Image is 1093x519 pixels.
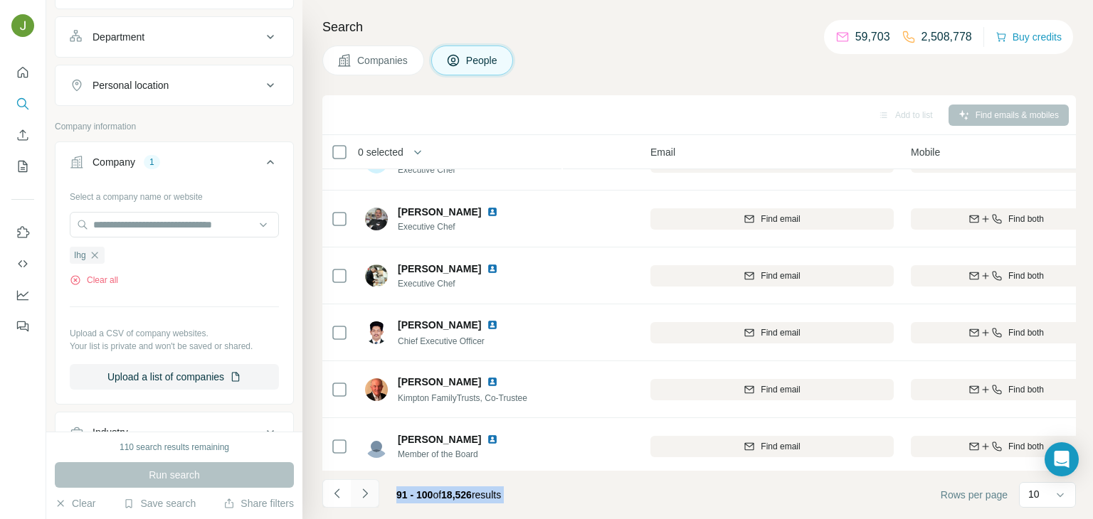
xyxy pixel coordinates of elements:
p: 2,508,778 [922,28,972,46]
p: Company information [55,120,294,133]
span: Ihg [74,249,86,262]
button: Industry [56,415,293,449]
span: Rows per page [941,488,1008,502]
div: 110 search results remaining [120,441,229,454]
span: Email [650,145,675,159]
div: 1 [144,156,160,168]
button: Dashboard [11,282,34,308]
img: LinkedIn logo [487,206,498,218]
img: LinkedIn logo [487,376,498,387]
button: Enrich CSV [11,122,34,148]
span: Find email [761,213,800,225]
button: Find email [650,265,894,287]
button: Quick start [11,60,34,85]
span: [PERSON_NAME] [398,318,481,332]
button: Company1 [56,145,293,185]
span: Find both [1008,213,1044,225]
button: Find email [650,436,894,457]
p: Upload a CSV of company websites. [70,327,279,340]
span: Find both [1008,440,1044,453]
p: 10 [1028,487,1040,501]
span: Member of the Board [398,448,515,461]
span: Executive Chef [398,277,515,290]
span: 18,526 [441,489,472,501]
span: Find both [1008,326,1044,339]
img: LinkedIn logo [487,434,498,445]
span: People [466,53,499,68]
span: Kimpton FamilyTrusts, Co-Trustee [398,393,527,403]
button: My lists [11,154,34,179]
span: [PERSON_NAME] [398,375,481,389]
span: [PERSON_NAME] [398,262,481,276]
button: Clear [55,496,95,510]
span: [PERSON_NAME] [398,205,481,219]
button: Navigate to next page [351,479,379,508]
button: Use Surfe on LinkedIn [11,220,34,245]
button: Feedback [11,314,34,339]
button: Use Surfe API [11,251,34,277]
span: results [396,489,501,501]
span: Find email [761,326,800,339]
img: Avatar [365,435,388,458]
p: Your list is private and won't be saved or shared. [70,340,279,353]
img: Avatar [365,208,388,230]
button: Find email [650,322,894,343]
span: Mobile [911,145,940,159]
button: Department [56,20,293,54]
div: Company [93,155,135,169]
img: Avatar [365,378,388,401]
span: 0 selected [358,145,403,159]
span: [PERSON_NAME] [398,432,481,446]
span: Find email [761,269,800,282]
img: Avatar [365,321,388,344]
span: Find email [761,440,800,453]
span: Find both [1008,383,1044,396]
div: Personal location [93,78,169,92]
img: LinkedIn logo [487,319,498,331]
button: Personal location [56,68,293,102]
img: LinkedIn logo [487,263,498,274]
p: 59,703 [855,28,890,46]
div: Industry [93,425,128,439]
button: Search [11,91,34,117]
button: Upload a list of companies [70,364,279,390]
div: Department [93,30,144,44]
span: Chief Executive Officer [398,336,485,346]
span: Find both [1008,269,1044,282]
span: Find email [761,383,800,396]
span: Executive Chef [398,220,515,233]
button: Buy credits [996,27,1062,47]
span: Executive Chef [398,164,515,176]
h4: Search [322,17,1076,37]
span: 91 - 100 [396,489,433,501]
button: Share filters [223,496,294,510]
button: Save search [123,496,196,510]
span: Companies [357,53,409,68]
div: Open Intercom Messenger [1045,442,1079,476]
button: Find email [650,379,894,400]
span: of [433,489,441,501]
img: Avatar [11,14,34,37]
button: Clear all [70,274,118,287]
button: Find email [650,208,894,230]
img: Avatar [365,264,388,287]
button: Navigate to previous page [322,479,351,508]
div: Select a company name or website [70,185,279,203]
